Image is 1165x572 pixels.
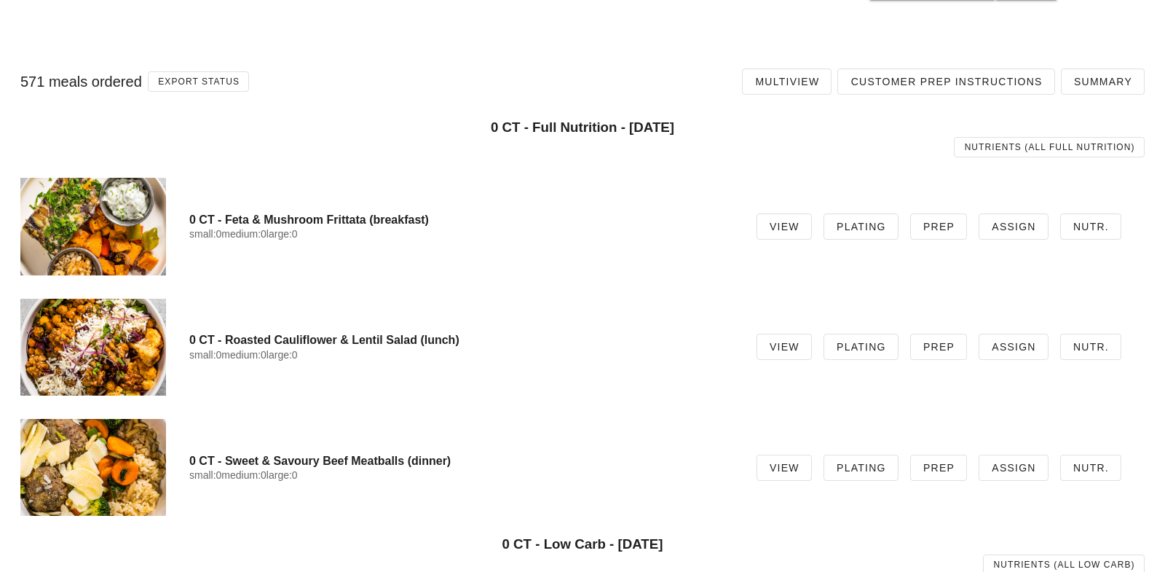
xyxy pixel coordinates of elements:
[221,228,266,240] span: medium:0
[266,469,298,481] span: large:0
[1073,221,1109,232] span: Nutr.
[824,455,899,481] a: Plating
[850,76,1042,87] span: Customer Prep Instructions
[923,341,955,353] span: Prep
[20,536,1145,552] h3: 0 CT - Low Carb - [DATE]
[189,213,733,227] h4: 0 CT - Feta & Mushroom Frittata (breakfast)
[221,469,266,481] span: medium:0
[836,462,886,474] span: Plating
[1073,76,1132,87] span: Summary
[993,560,1135,570] span: Nutrients (all Low Carb)
[769,221,799,232] span: View
[266,228,298,240] span: large:0
[836,341,886,353] span: Plating
[157,77,240,87] span: Export Status
[757,213,812,240] a: View
[189,469,221,481] span: small:0
[923,462,955,474] span: Prep
[757,455,812,481] a: View
[189,349,221,361] span: small:0
[20,74,142,90] span: 571 meals ordered
[979,334,1048,360] a: Assign
[266,349,298,361] span: large:0
[836,221,886,232] span: Plating
[1060,455,1121,481] a: Nutr.
[837,68,1054,95] a: Customer Prep Instructions
[824,334,899,360] a: Plating
[1060,213,1121,240] a: Nutr.
[1060,334,1121,360] a: Nutr.
[824,213,899,240] a: Plating
[1073,341,1109,353] span: Nutr.
[910,334,967,360] a: Prep
[923,221,955,232] span: Prep
[189,228,221,240] span: small:0
[189,333,733,347] h4: 0 CT - Roasted Cauliflower & Lentil Salad (lunch)
[769,341,799,353] span: View
[189,454,733,468] h4: 0 CT - Sweet & Savoury Beef Meatballs (dinner)
[979,213,1048,240] a: Assign
[754,76,819,87] span: Multiview
[991,462,1036,474] span: Assign
[20,120,1145,136] h3: 0 CT - Full Nutrition - [DATE]
[221,349,266,361] span: medium:0
[979,455,1048,481] a: Assign
[991,221,1036,232] span: Assign
[910,455,967,481] a: Prep
[757,334,812,360] a: View
[148,71,250,92] button: Export Status
[1061,68,1145,95] a: Summary
[964,142,1135,152] span: Nutrients (all Full Nutrition)
[1073,462,1109,474] span: Nutr.
[991,341,1036,353] span: Assign
[742,68,832,95] a: Multiview
[769,462,799,474] span: View
[910,213,967,240] a: Prep
[954,137,1145,157] a: Nutrients (all Full Nutrition)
